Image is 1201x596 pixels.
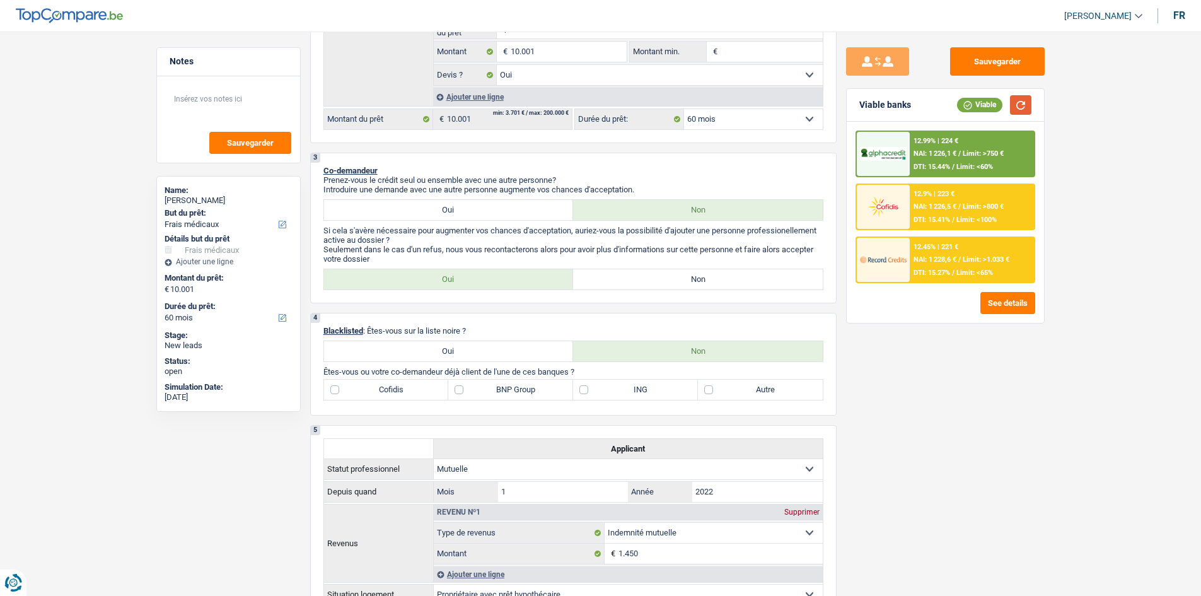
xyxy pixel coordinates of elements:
[914,190,954,198] div: 12.9% | 223 €
[957,98,1002,112] div: Viable
[434,523,605,543] label: Type de revenus
[165,196,293,206] div: [PERSON_NAME]
[323,481,433,502] th: Depuis quand
[165,257,293,266] div: Ajouter une ligne
[16,8,123,23] img: TopCompare Logo
[323,185,823,194] p: Introduire une demande avec une autre personne augmente vos chances d'acceptation.
[692,482,823,502] input: AAAA
[914,255,956,264] span: NAI: 1 228,6 €
[323,504,433,582] th: Revenus
[956,163,993,171] span: Limit: <60%
[952,269,954,277] span: /
[493,110,569,116] div: min: 3.701 € / max: 200.000 €
[1054,6,1142,26] a: [PERSON_NAME]
[914,137,958,145] div: 12.99% | 224 €
[434,544,605,564] label: Montant
[165,273,290,283] label: Montant du prêt:
[958,149,961,158] span: /
[324,269,574,289] label: Oui
[956,216,997,224] span: Limit: <100%
[963,202,1004,211] span: Limit: >800 €
[781,508,823,516] div: Supprimer
[165,284,169,295] span: €
[707,42,721,62] span: €
[575,109,684,129] label: Durée du prêt:
[311,426,320,435] div: 5
[323,326,363,336] span: Blacklisted
[952,216,954,224] span: /
[165,330,293,341] div: Stage:
[860,195,907,218] img: Cofidis
[573,200,823,220] label: Non
[1064,11,1132,21] span: [PERSON_NAME]
[433,438,823,459] th: Applicant
[914,243,958,251] div: 12.45% | 221 €
[914,216,950,224] span: DTI: 15.41%
[448,380,573,400] label: BNP Group
[980,292,1035,314] button: See details
[628,482,692,502] label: Année
[859,100,911,110] div: Viable banks
[1173,9,1185,21] div: fr
[227,139,274,147] span: Sauvegarder
[324,109,433,129] label: Montant du prêt
[630,42,707,62] label: Montant min.
[573,269,823,289] label: Non
[498,482,629,502] input: MM
[433,88,823,106] div: Ajouter une ligne
[165,382,293,392] div: Simulation Date:
[434,566,823,582] div: Ajouter une ligne
[914,269,950,277] span: DTI: 15.27%
[958,255,961,264] span: /
[914,149,956,158] span: NAI: 1 226,1 €
[952,163,954,171] span: /
[323,166,378,175] span: Co-demandeur
[956,269,993,277] span: Limit: <65%
[497,42,511,62] span: €
[958,202,961,211] span: /
[434,65,497,85] label: Devis ?
[323,326,823,336] p: : Êtes-vous sur la liste noire ?
[165,208,290,218] label: But du prêt:
[311,153,320,163] div: 3
[573,380,698,400] label: ING
[573,341,823,361] label: Non
[323,245,823,264] p: Seulement dans le cas d'un refus, nous vous recontacterons alors pour avoir plus d'informations s...
[324,200,574,220] label: Oui
[323,226,823,245] p: Si cela s'avère nécessaire pour augmenter vos chances d'acceptation, auriez-vous la possibilité d...
[698,380,823,400] label: Autre
[324,380,449,400] label: Cofidis
[860,147,907,161] img: AlphaCredit
[323,175,823,185] p: Prenez-vous le crédit seul ou ensemble avec une autre personne?
[914,202,956,211] span: NAI: 1 226,5 €
[165,392,293,402] div: [DATE]
[165,356,293,366] div: Status:
[170,56,287,67] h5: Notes
[323,367,823,377] p: Êtes-vous ou votre co-demandeur déjà client de l'une de ces banques ?
[323,459,433,479] th: Statut professionnel
[963,255,1009,264] span: Limit: >1.033 €
[914,163,950,171] span: DTI: 15.44%
[433,109,447,129] span: €
[209,132,291,154] button: Sauvegarder
[311,313,320,323] div: 4
[165,234,293,244] div: Détails but du prêt
[434,508,484,516] div: Revenu nº1
[434,482,498,502] label: Mois
[165,185,293,196] div: Name:
[434,42,497,62] label: Montant
[165,366,293,377] div: open
[324,341,574,361] label: Oui
[165,301,290,312] label: Durée du prêt:
[165,341,293,351] div: New leads
[605,544,618,564] span: €
[860,248,907,271] img: Record Credits
[963,149,1004,158] span: Limit: >750 €
[950,47,1045,76] button: Sauvegarder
